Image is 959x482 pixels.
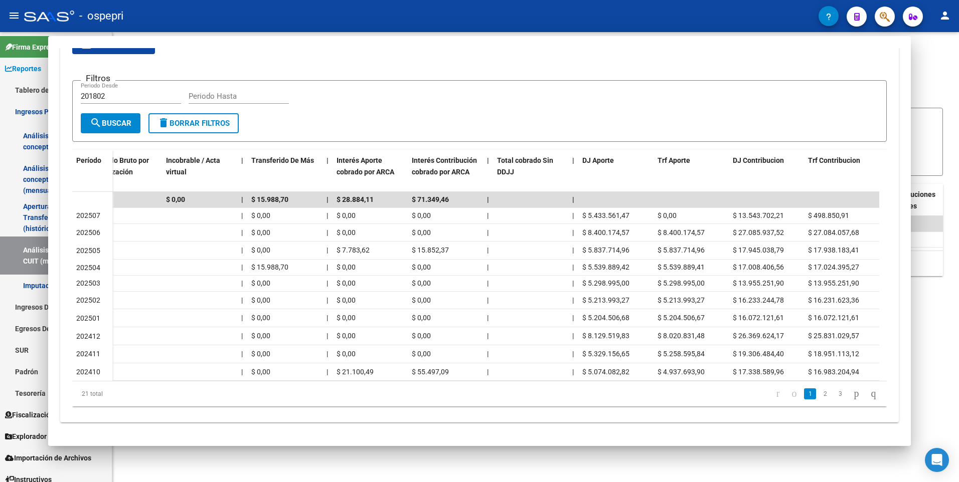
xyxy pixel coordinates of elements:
[327,195,329,203] span: |
[658,228,705,236] span: $ 8.400.174,57
[412,368,449,376] span: $ 55.497,09
[658,296,705,304] span: $ 5.213.993,27
[408,150,483,194] datatable-header-cell: Interés Contribución cobrado por ARCA
[572,246,574,254] span: |
[76,332,100,340] span: 202412
[80,41,147,50] span: Exportar CSV
[572,332,574,340] span: |
[572,314,574,322] span: |
[658,314,705,322] span: $ 5.204.506,67
[808,332,859,340] span: $ 25.831.029,57
[582,228,629,236] span: $ 8.400.174,57
[772,388,784,399] a: go to first page
[327,296,328,304] span: |
[251,156,314,164] span: Transferido De Más
[729,150,804,194] datatable-header-cell: DJ Contribucion
[487,263,489,271] span: |
[808,211,849,219] span: $ 498.850,91
[582,211,629,219] span: $ 5.433.561,47
[578,150,654,194] datatable-header-cell: DJ Aporte
[733,314,784,322] span: $ 16.072.121,61
[251,350,270,358] span: $ 0,00
[76,247,100,255] span: 202505
[582,263,629,271] span: $ 5.539.889,42
[582,296,629,304] span: $ 5.213.993,27
[582,314,629,322] span: $ 5.204.506,68
[487,368,489,376] span: |
[76,314,100,322] span: 202501
[337,332,356,340] span: $ 0,00
[497,156,553,176] span: Total cobrado Sin DDJJ
[327,314,328,322] span: |
[883,184,943,217] datatable-header-cell: Contribuciones Intereses
[733,296,784,304] span: $ 16.233.244,78
[157,117,170,129] mat-icon: delete
[166,195,185,203] span: $ 0,00
[251,263,288,271] span: $ 15.988,70
[658,211,677,219] span: $ 0,00
[323,150,333,194] datatable-header-cell: |
[808,228,859,236] span: $ 27.084.057,68
[5,42,57,53] span: Firma Express
[241,279,243,287] span: |
[412,332,431,340] span: $ 0,00
[76,264,100,272] span: 202504
[487,156,489,164] span: |
[90,119,131,128] span: Buscar
[808,246,859,254] span: $ 17.938.183,41
[148,113,239,133] button: Borrar Filtros
[251,195,288,203] span: $ 15.988,70
[251,228,270,236] span: $ 0,00
[808,314,859,322] span: $ 16.072.121,61
[658,263,705,271] span: $ 5.539.889,41
[658,279,705,287] span: $ 5.298.995,00
[582,350,629,358] span: $ 5.329.156,65
[337,368,374,376] span: $ 21.100,49
[251,314,270,322] span: $ 0,00
[241,350,243,358] span: |
[572,263,574,271] span: |
[241,263,243,271] span: |
[337,296,356,304] span: $ 0,00
[808,279,859,287] span: $ 13.955.251,90
[866,388,880,399] a: go to last page
[72,150,112,192] datatable-header-cell: Período
[76,211,100,219] span: 202507
[76,350,100,358] span: 202411
[337,246,370,254] span: $ 7.783,62
[251,332,270,340] span: $ 0,00
[241,211,243,219] span: |
[568,150,578,194] datatable-header-cell: |
[582,279,629,287] span: $ 5.298.995,00
[241,332,243,340] span: |
[582,368,629,376] span: $ 5.074.082,82
[412,263,431,271] span: $ 0,00
[337,195,374,203] span: $ 28.884,11
[81,73,115,84] h3: Filtros
[241,368,243,376] span: |
[654,150,729,194] datatable-header-cell: Trf Aporte
[327,332,328,340] span: |
[251,368,270,376] span: $ 0,00
[333,150,408,194] datatable-header-cell: Interés Aporte cobrado por ARCA
[76,156,101,164] span: Período
[241,314,243,322] span: |
[808,368,859,376] span: $ 16.983.204,94
[804,150,879,194] datatable-header-cell: Trf Contribucion
[337,228,356,236] span: $ 0,00
[87,150,162,194] datatable-header-cell: Cobrado Bruto por Fiscalización
[81,113,140,133] button: Buscar
[487,195,489,203] span: |
[251,279,270,287] span: $ 0,00
[8,10,20,22] mat-icon: menu
[5,452,91,463] span: Importación de Archivos
[327,246,328,254] span: |
[412,350,431,358] span: $ 0,00
[327,211,328,219] span: |
[5,409,65,420] span: Fiscalización RG
[5,431,85,442] span: Explorador de Archivos
[658,350,705,358] span: $ 5.258.595,84
[237,150,247,194] datatable-header-cell: |
[808,296,859,304] span: $ 16.231.623,36
[487,350,489,358] span: |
